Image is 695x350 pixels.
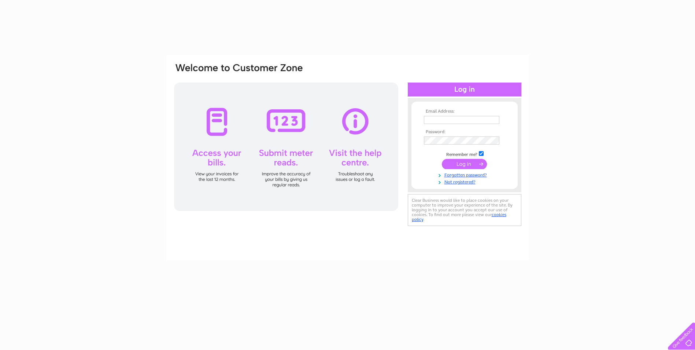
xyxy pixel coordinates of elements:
[422,150,507,157] td: Remember me?
[422,109,507,114] th: Email Address:
[408,194,521,226] div: Clear Business would like to place cookies on your computer to improve your experience of the sit...
[424,178,507,185] a: Not registered?
[422,130,507,135] th: Password:
[442,159,487,169] input: Submit
[424,171,507,178] a: Forgotten password?
[412,212,506,222] a: cookies policy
